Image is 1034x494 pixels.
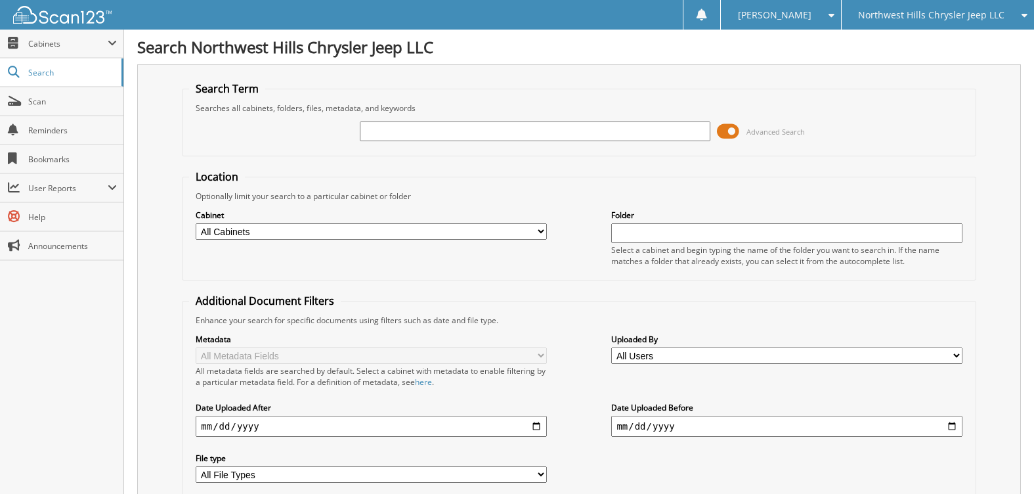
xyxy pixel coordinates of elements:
span: Reminders [28,125,117,136]
span: [PERSON_NAME] [738,11,811,19]
label: Date Uploaded Before [611,402,962,413]
span: Advanced Search [746,127,805,137]
span: Northwest Hills Chrysler Jeep LLC [858,11,1004,19]
input: start [196,416,546,437]
span: Scan [28,96,117,107]
input: end [611,416,962,437]
span: Bookmarks [28,154,117,165]
div: Optionally limit your search to a particular cabinet or folder [189,191,968,202]
span: User Reports [28,183,108,194]
legend: Location [189,169,245,184]
span: Announcements [28,240,117,252]
label: Folder [611,210,962,221]
div: Select a cabinet and begin typing the name of the folder you want to search in. If the name match... [611,244,962,267]
a: here [415,376,432,388]
label: Cabinet [196,210,546,221]
label: Uploaded By [611,334,962,345]
h1: Search Northwest Hills Chrysler Jeep LLC [137,36,1021,58]
span: Search [28,67,115,78]
legend: Search Term [189,81,265,96]
label: Metadata [196,334,546,345]
label: File type [196,453,546,464]
div: All metadata fields are searched by default. Select a cabinet with metadata to enable filtering b... [196,365,546,388]
div: Enhance your search for specific documents using filters such as date and file type. [189,315,968,326]
span: Help [28,212,117,223]
legend: Additional Document Filters [189,294,341,308]
span: Cabinets [28,38,108,49]
img: scan123-logo-white.svg [13,6,112,24]
div: Searches all cabinets, folders, files, metadata, and keywords [189,102,968,114]
label: Date Uploaded After [196,402,546,413]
